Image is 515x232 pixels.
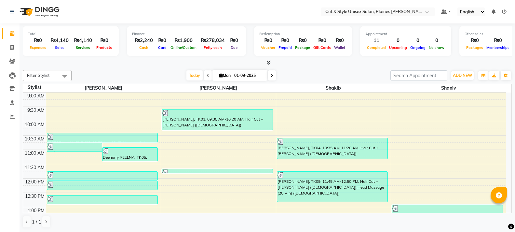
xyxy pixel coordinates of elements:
[46,84,161,92] span: [PERSON_NAME]
[332,37,347,44] div: ₨0
[53,45,66,50] span: Sales
[277,37,293,44] div: ₨0
[293,45,312,50] span: Package
[132,31,241,37] div: Finance
[24,179,46,185] div: 12:00 PM
[276,84,391,92] span: Shakib
[293,37,312,44] div: ₨0
[365,31,446,37] div: Appointment
[465,45,485,50] span: Packages
[17,3,61,21] img: logo
[227,37,241,44] div: ₨0
[387,45,409,50] span: Upcoming
[332,45,347,50] span: Wallet
[186,70,203,80] span: Today
[387,37,409,44] div: 0
[27,73,50,78] span: Filter Stylist
[162,169,273,173] div: shazeey, TK06, 11:40 AM-11:50 AM, Eyebrows Threading ([DEMOGRAPHIC_DATA])
[156,45,168,50] span: Card
[23,84,46,91] div: Stylist
[71,37,95,44] div: ₨4,140
[453,73,472,78] span: ADD NEW
[23,121,46,128] div: 10:00 AM
[156,37,169,44] div: ₨0
[95,37,114,44] div: ₨0
[218,73,232,78] span: Mon
[32,219,41,225] span: 1 / 1
[23,136,46,142] div: 10:30 AM
[465,37,485,44] div: ₨0
[488,206,508,225] iframe: chat widget
[169,45,198,50] span: Online/Custom
[365,37,387,44] div: 11
[47,133,158,142] div: [PERSON_NAME], TK02, 10:25 AM-10:45 AM, Hair Cut ([DEMOGRAPHIC_DATA])
[23,150,46,157] div: 11:00 AM
[202,45,224,50] span: Petty cash
[198,37,227,44] div: ₨278,034
[451,71,474,80] button: ADD NEW
[277,138,388,159] div: [PERSON_NAME], TK04, 10:35 AM-11:20 AM, Hair Cut + [PERSON_NAME] ([DEMOGRAPHIC_DATA])
[259,37,277,44] div: ₨0
[28,37,48,44] div: ₨0
[48,37,71,44] div: ₨4,140
[28,31,114,37] div: Total
[427,37,446,44] div: 0
[409,37,427,44] div: 0
[232,71,265,80] input: 2025-09-01
[392,205,503,225] div: [PERSON_NAME], TK10, 12:55 PM-01:40 PM, Lotus Basic- Pedicure ([DEMOGRAPHIC_DATA])
[95,45,114,50] span: Products
[28,45,48,50] span: Expenses
[312,45,332,50] span: Gift Cards
[162,109,273,130] div: [PERSON_NAME], TK01, 09:35 AM-10:20 AM, Hair Cut + [PERSON_NAME] ([DEMOGRAPHIC_DATA])
[391,84,506,92] span: Shaniv
[229,45,239,50] span: Due
[427,45,446,50] span: No show
[23,164,46,171] div: 11:30 AM
[485,45,511,50] span: Memberships
[26,93,46,99] div: 9:00 AM
[138,45,150,50] span: Cash
[102,148,157,161] div: Deeharry REELNA, TK05, 10:55 AM-11:25 AM, Blow Dry ([DEMOGRAPHIC_DATA])
[74,45,92,50] span: Services
[277,45,293,50] span: Prepaid
[26,207,46,214] div: 1:00 PM
[409,45,427,50] span: Ongoing
[277,172,388,202] div: [PERSON_NAME], TK09, 11:45 AM-12:50 PM, Hair Cut + [PERSON_NAME] ([DEMOGRAPHIC_DATA]),Head Massag...
[132,37,156,44] div: ₨2,240
[485,37,511,44] div: ₨0
[365,45,387,50] span: Completed
[26,107,46,114] div: 9:30 AM
[259,31,347,37] div: Redemption
[259,45,277,50] span: Voucher
[47,172,158,180] div: [PERSON_NAME], TK07, 11:45 AM-12:05 PM, Shave ([DEMOGRAPHIC_DATA])
[47,181,158,190] div: [PERSON_NAME], TK08, 12:05 PM-12:25 PM, Hair Cut ([DEMOGRAPHIC_DATA])
[169,37,198,44] div: ₨1,900
[312,37,332,44] div: ₨0
[24,193,46,200] div: 12:30 PM
[47,196,158,204] div: [PERSON_NAME], TK10, 12:35 PM-12:55 PM, Hair Cut ([DEMOGRAPHIC_DATA])
[47,143,102,152] div: Krishna, TK03, 10:45 AM-11:05 AM, Hair Cut ([DEMOGRAPHIC_DATA])
[390,70,447,80] input: Search Appointment
[161,84,276,92] span: [PERSON_NAME]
